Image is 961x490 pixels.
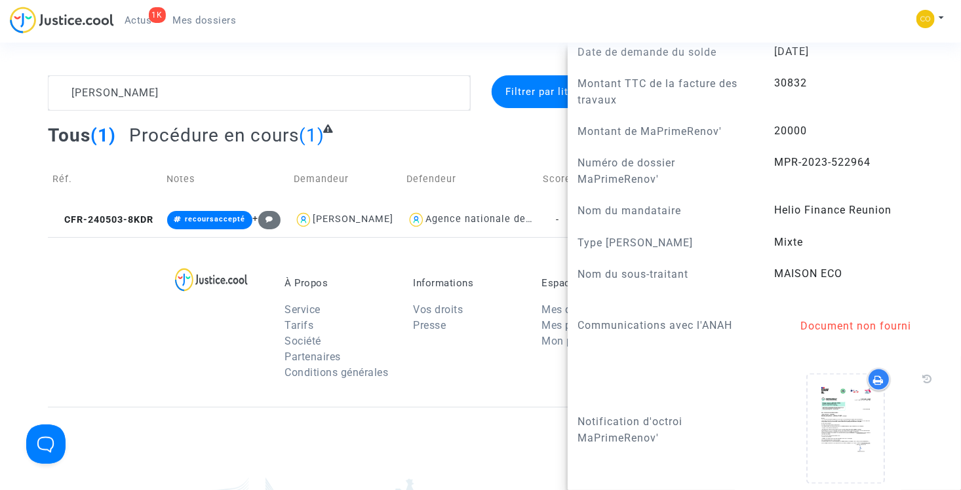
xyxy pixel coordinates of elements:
iframe: Help Scout Beacon - Open [26,424,66,464]
a: Vos droits [413,303,463,316]
span: + [252,213,281,224]
a: Tarifs [284,319,313,331]
span: recoursaccepté [185,215,245,223]
a: Mes procédures [541,319,619,331]
a: Presse [413,319,446,331]
a: Mes dossiers [541,303,606,316]
img: logo-lg.svg [175,268,248,292]
span: Filtrer par litige [505,86,583,98]
td: Réf. [48,156,162,202]
p: Montant de MaPrimeRenov' [578,123,755,140]
div: 1K [149,7,166,23]
a: Société [284,335,321,347]
a: Conditions générales [284,366,388,379]
a: Partenaires [284,350,341,363]
p: Espace Personnel [541,277,650,289]
img: 5a13cfc393247f09c958b2f13390bacc [916,10,935,28]
p: Date de demande du solde [578,44,755,60]
a: Mes dossiers [163,10,247,30]
p: Notification d'octroi MaPrimeRenov' [578,414,755,447]
span: Mixte [774,236,803,248]
p: Nom du mandataire [578,202,755,219]
a: Mon profil [541,335,593,347]
span: (1) [299,124,324,146]
span: (1) [90,124,116,146]
span: MAISON ECO [774,267,842,280]
span: - [556,214,559,225]
a: Service [284,303,321,316]
td: Defendeur [402,156,538,202]
div: Document non fourni [774,318,938,334]
p: Montant TTC de la facture des travaux [578,75,755,108]
td: Notes [163,156,290,202]
span: Helio Finance Reunion [774,204,892,216]
td: Score [538,156,577,202]
span: Mes dossiers [173,14,237,26]
span: 30832 [774,77,807,89]
p: Communications avec l'ANAH [578,317,755,333]
p: Numéro de dossier MaPrimeRenov' [578,155,755,187]
div: [PERSON_NAME] [313,214,393,225]
td: Demandeur [290,156,402,202]
img: icon-user.svg [407,210,426,229]
p: Type [PERSON_NAME] [578,235,755,251]
a: 1KActus [114,10,163,30]
span: 20000 [774,124,807,137]
div: Agence nationale de l'habitat [425,214,570,225]
img: icon-user.svg [294,210,313,229]
span: [DATE] [774,45,809,58]
p: Nom du sous-traitant [578,266,755,282]
p: À Propos [284,277,393,289]
span: Procédure en cours [129,124,299,146]
span: Tous [48,124,90,146]
img: jc-logo.svg [10,7,114,33]
span: MPR-2023-522964 [774,156,871,168]
span: CFR-240503-8KDR [52,214,153,225]
span: Actus [125,14,152,26]
p: Informations [413,277,522,289]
